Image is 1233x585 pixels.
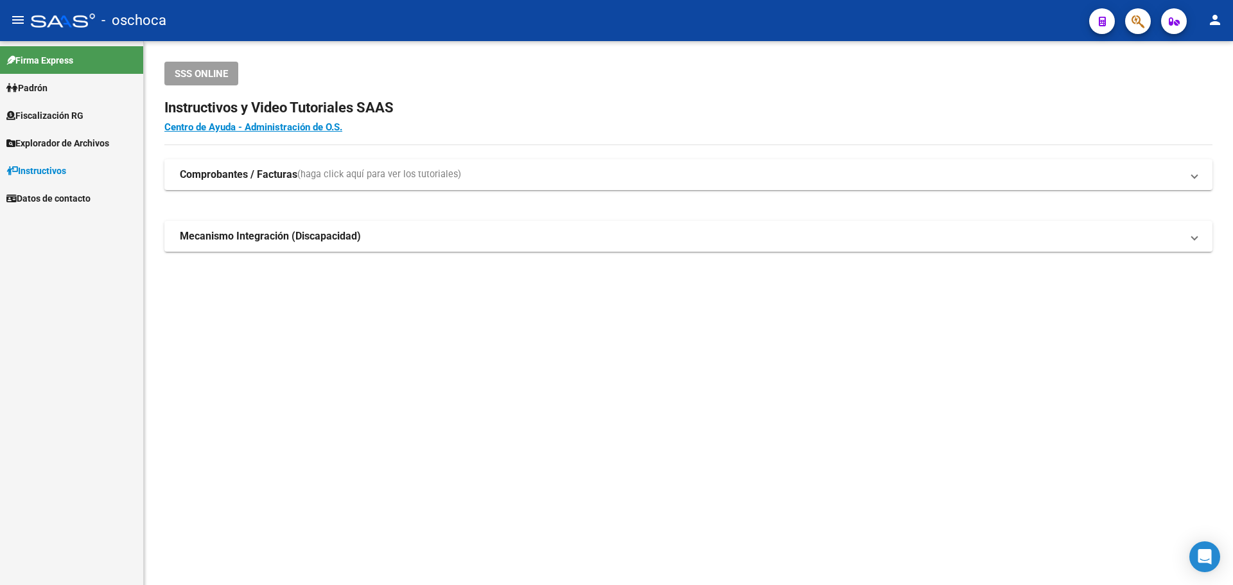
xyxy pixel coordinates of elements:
span: Explorador de Archivos [6,136,109,150]
span: - oschoca [101,6,166,35]
mat-expansion-panel-header: Comprobantes / Facturas(haga click aquí para ver los tutoriales) [164,159,1212,190]
strong: Mecanismo Integración (Discapacidad) [180,229,361,243]
span: (haga click aquí para ver los tutoriales) [297,168,461,182]
div: Open Intercom Messenger [1189,541,1220,572]
h2: Instructivos y Video Tutoriales SAAS [164,96,1212,120]
span: Padrón [6,81,48,95]
mat-icon: menu [10,12,26,28]
strong: Comprobantes / Facturas [180,168,297,182]
span: SSS ONLINE [175,68,228,80]
span: Fiscalización RG [6,109,83,123]
span: Instructivos [6,164,66,178]
a: Centro de Ayuda - Administración de O.S. [164,121,342,133]
span: Datos de contacto [6,191,91,205]
span: Firma Express [6,53,73,67]
mat-icon: person [1207,12,1223,28]
mat-expansion-panel-header: Mecanismo Integración (Discapacidad) [164,221,1212,252]
button: SSS ONLINE [164,62,238,85]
